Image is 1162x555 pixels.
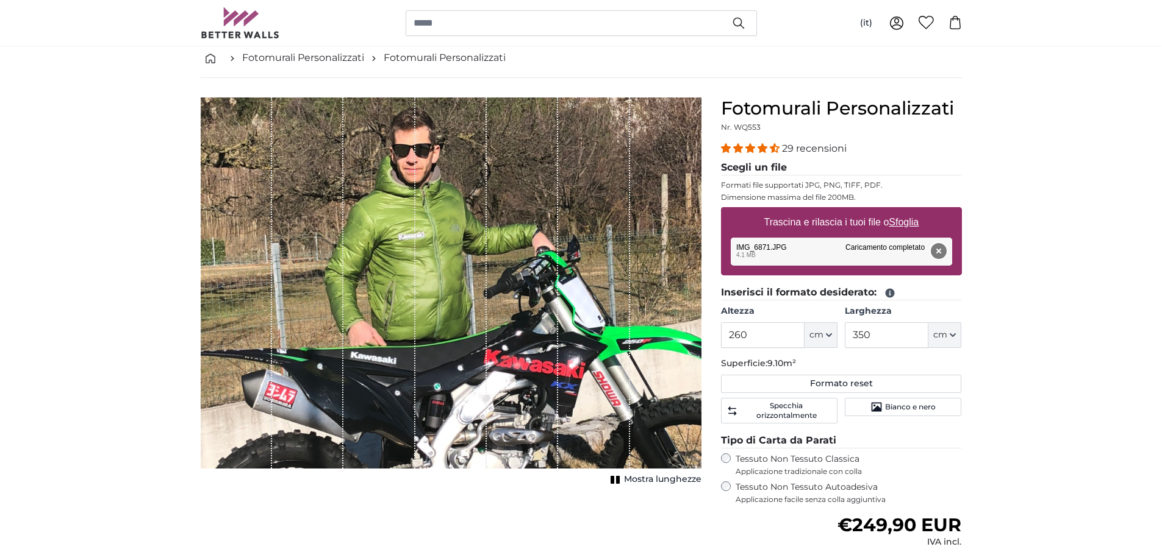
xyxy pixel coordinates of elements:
span: 9.10m² [767,358,796,369]
h1: Fotomurali Personalizzati [721,97,962,119]
legend: Inserisci il formato desiderato: [721,285,962,300]
label: Larghezza [845,305,961,317]
span: Nr. WQ553 [721,122,761,132]
p: Superficie: [721,358,962,370]
span: cm [933,329,947,341]
span: 29 recensioni [782,143,847,154]
p: Dimensione massima del file 200MB. [721,193,962,202]
button: Formato reset [721,375,962,393]
div: IVA incl. [837,536,961,548]
label: Tessuto Non Tessuto Classica [736,453,962,476]
nav: breadcrumbs [201,38,962,78]
a: Fotomurali Personalizzati [384,51,506,65]
span: Applicazione facile senza colla aggiuntiva [736,495,962,504]
label: Altezza [721,305,837,317]
label: Tessuto Non Tessuto Autoadesiva [736,481,962,504]
span: Specchia orizzontalmente [741,401,832,420]
span: cm [809,329,823,341]
img: Betterwalls [201,7,280,38]
label: Trascina e rilascia i tuoi file o [759,210,924,235]
legend: Scegli un file [721,160,962,175]
p: Formati file supportati JPG, PNG, TIFF, PDF. [721,180,962,190]
span: Applicazione tradizionale con colla [736,467,962,476]
span: 4.34 stars [721,143,782,154]
button: Bianco e nero [845,398,961,416]
a: Fotomurali Personalizzati [242,51,364,65]
button: cm [928,322,961,348]
div: 1 of 1 [201,97,701,488]
button: cm [805,322,837,348]
u: Sfoglia [889,217,919,227]
button: (it) [850,12,882,34]
span: Bianco e nero [885,402,936,412]
span: €249,90 EUR [837,514,961,536]
button: Mostra lunghezze [607,471,701,488]
span: Mostra lunghezze [624,473,701,486]
legend: Tipo di Carta da Parati [721,433,962,448]
button: Specchia orizzontalmente [721,398,837,423]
